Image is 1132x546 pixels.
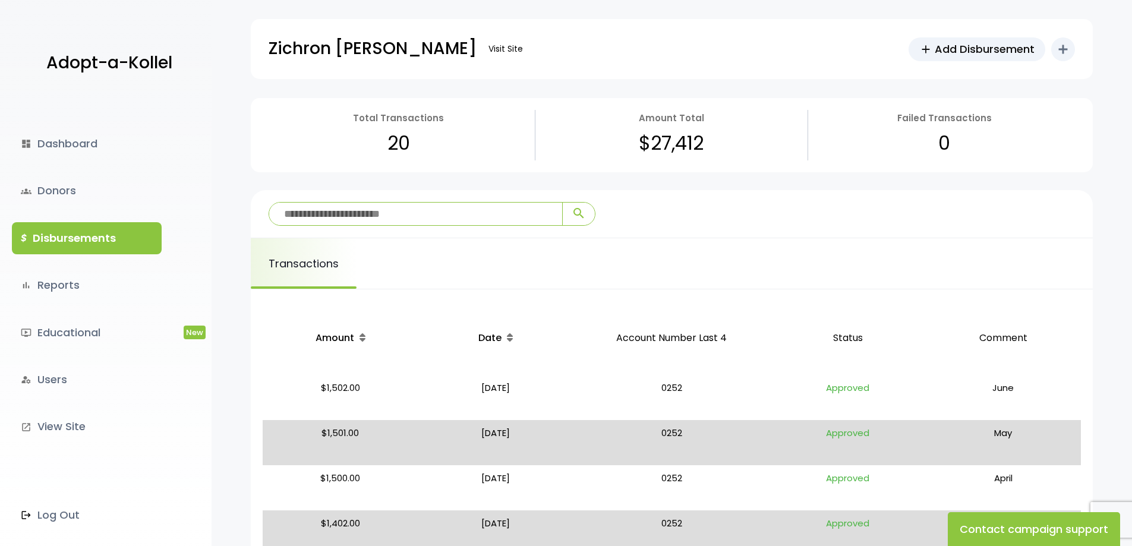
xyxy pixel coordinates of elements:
[897,110,992,126] p: Failed Transactions
[251,238,357,289] a: Transactions
[21,138,31,149] i: dashboard
[775,470,921,506] p: Approved
[483,37,529,61] a: Visit Site
[423,470,569,506] p: [DATE]
[21,374,31,385] i: manage_accounts
[423,425,569,460] p: [DATE]
[938,126,950,160] p: 0
[935,41,1035,57] span: Add Disbursement
[639,110,704,126] p: Amount Total
[572,206,586,220] span: search
[12,222,162,254] a: $Disbursements
[21,280,31,291] i: bar_chart
[269,34,477,64] p: Zichron [PERSON_NAME]
[316,331,354,345] span: Amount
[578,380,765,415] p: 0252
[267,470,414,506] p: $1,500.00
[12,364,162,396] a: manage_accountsUsers
[562,203,595,225] button: search
[12,411,162,443] a: launchView Site
[12,317,162,349] a: ondemand_videoEducationalNew
[21,327,31,338] i: ondemand_video
[639,126,704,160] p: $27,412
[21,230,27,247] i: $
[930,470,1076,506] p: April
[267,380,414,415] p: $1,502.00
[12,175,162,207] a: groupsDonors
[12,499,162,531] a: Log Out
[184,326,206,339] span: New
[267,425,414,460] p: $1,501.00
[387,126,410,160] p: 20
[478,331,502,345] span: Date
[930,380,1076,415] p: June
[578,470,765,506] p: 0252
[1056,42,1070,56] i: add
[775,380,921,415] p: Approved
[12,128,162,160] a: dashboardDashboard
[930,318,1076,359] p: Comment
[12,269,162,301] a: bar_chartReports
[578,318,765,359] p: Account Number Last 4
[21,186,31,197] span: groups
[919,43,932,56] span: add
[948,512,1120,546] button: Contact campaign support
[578,425,765,460] p: 0252
[46,48,172,78] p: Adopt-a-Kollel
[930,425,1076,460] p: May
[1051,37,1075,61] button: add
[353,110,444,126] p: Total Transactions
[909,37,1045,61] a: addAdd Disbursement
[423,380,569,415] p: [DATE]
[775,318,921,359] p: Status
[775,425,921,460] p: Approved
[21,422,31,433] i: launch
[40,34,172,92] a: Adopt-a-Kollel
